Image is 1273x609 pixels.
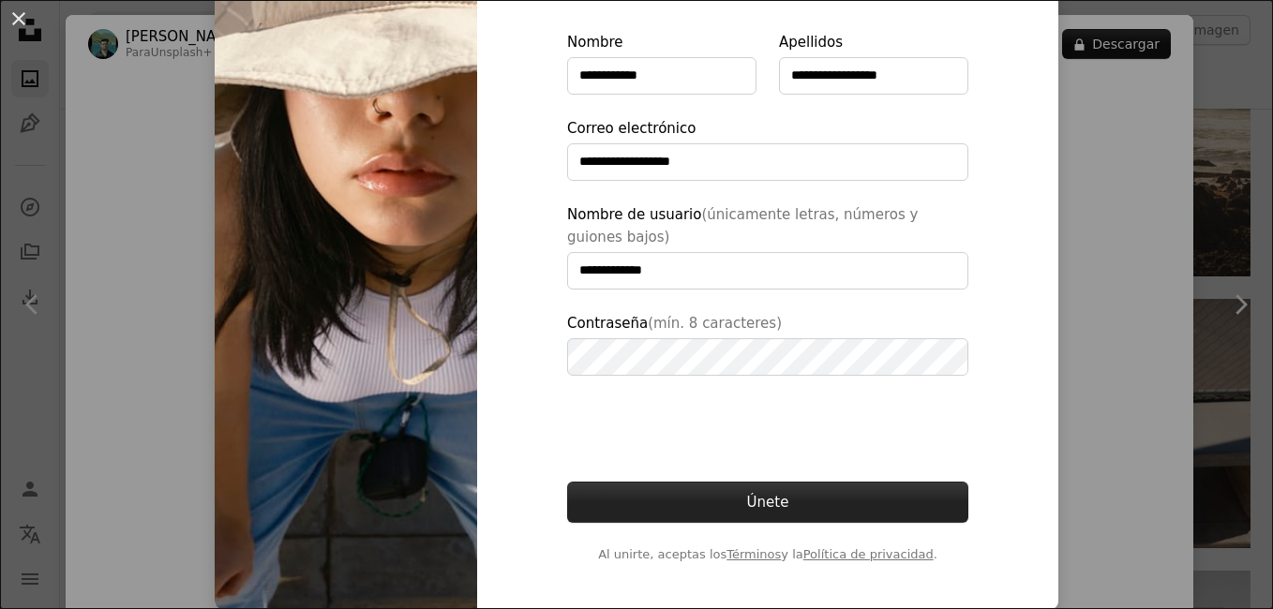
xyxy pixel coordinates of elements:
span: (únicamente letras, números y guiones bajos) [567,206,918,245]
input: Correo electrónico [567,143,968,181]
span: Al unirte, aceptas los y la . [567,545,968,564]
input: Contraseña(mín. 8 caracteres) [567,338,968,376]
label: Contraseña [567,312,968,376]
label: Apellidos [779,31,968,95]
span: (mín. 8 caracteres) [648,315,782,332]
input: Nombre [567,57,756,95]
label: Correo electrónico [567,117,968,181]
button: Únete [567,482,968,523]
input: Apellidos [779,57,968,95]
label: Nombre de usuario [567,203,968,290]
a: Política de privacidad [803,547,934,561]
input: Nombre de usuario(únicamente letras, números y guiones bajos) [567,252,968,290]
a: Términos [726,547,781,561]
label: Nombre [567,31,756,95]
